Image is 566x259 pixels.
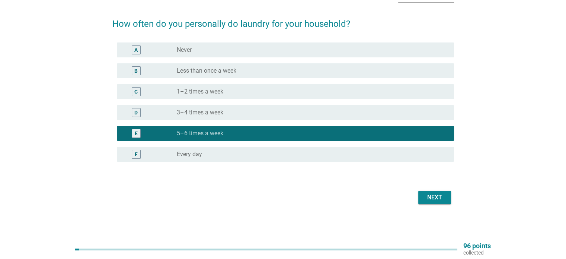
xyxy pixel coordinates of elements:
[463,243,491,249] p: 96 points
[134,109,138,117] div: D
[463,249,491,256] p: collected
[134,67,138,75] div: B
[177,151,202,158] label: Every day
[112,10,454,31] h2: How often do you personally do laundry for your household?
[177,67,236,75] label: Less than once a week
[134,46,138,54] div: A
[424,193,445,202] div: Next
[418,191,451,204] button: Next
[177,88,223,95] label: 1–2 times a week
[177,46,192,54] label: Never
[135,130,138,138] div: E
[135,151,138,158] div: F
[177,130,223,137] label: 5–6 times a week
[177,109,223,116] label: 3–4 times a week
[134,88,138,96] div: C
